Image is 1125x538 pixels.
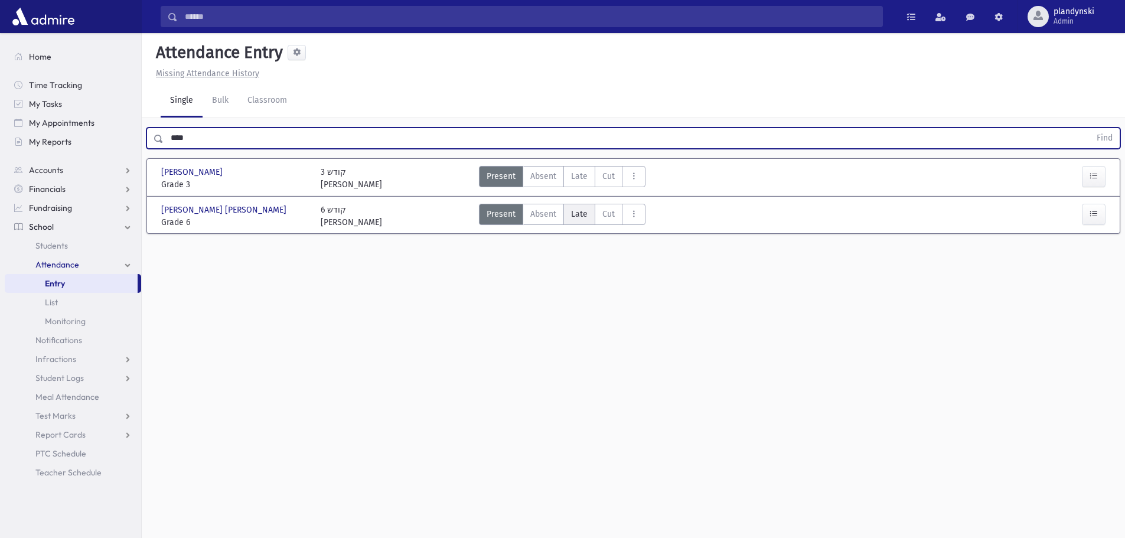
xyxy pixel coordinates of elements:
[5,369,141,387] a: Student Logs
[5,76,141,94] a: Time Tracking
[29,80,82,90] span: Time Tracking
[321,204,382,229] div: 6 קודש [PERSON_NAME]
[35,354,76,364] span: Infractions
[45,278,65,289] span: Entry
[5,94,141,113] a: My Tasks
[487,170,516,182] span: Present
[5,312,141,331] a: Monitoring
[151,43,283,63] h5: Attendance Entry
[5,113,141,132] a: My Appointments
[5,180,141,198] a: Financials
[530,170,556,182] span: Absent
[35,392,99,402] span: Meal Attendance
[35,448,86,459] span: PTC Schedule
[530,208,556,220] span: Absent
[203,84,238,118] a: Bulk
[5,236,141,255] a: Students
[178,6,882,27] input: Search
[602,170,615,182] span: Cut
[5,425,141,444] a: Report Cards
[571,170,588,182] span: Late
[5,198,141,217] a: Fundraising
[35,240,68,251] span: Students
[5,274,138,293] a: Entry
[29,136,71,147] span: My Reports
[35,467,102,478] span: Teacher Schedule
[45,297,58,308] span: List
[487,208,516,220] span: Present
[5,387,141,406] a: Meal Attendance
[35,259,79,270] span: Attendance
[5,217,141,236] a: School
[5,293,141,312] a: List
[161,178,309,191] span: Grade 3
[156,69,259,79] u: Missing Attendance History
[571,208,588,220] span: Late
[479,204,645,229] div: AttTypes
[35,429,86,440] span: Report Cards
[5,255,141,274] a: Attendance
[5,132,141,151] a: My Reports
[29,118,94,128] span: My Appointments
[161,216,309,229] span: Grade 6
[29,99,62,109] span: My Tasks
[5,47,141,66] a: Home
[45,316,86,327] span: Monitoring
[5,444,141,463] a: PTC Schedule
[602,208,615,220] span: Cut
[5,350,141,369] a: Infractions
[9,5,77,28] img: AdmirePro
[321,166,382,191] div: 3 קודש [PERSON_NAME]
[29,221,54,232] span: School
[29,165,63,175] span: Accounts
[1090,128,1120,148] button: Find
[151,69,259,79] a: Missing Attendance History
[5,331,141,350] a: Notifications
[5,161,141,180] a: Accounts
[5,463,141,482] a: Teacher Schedule
[161,166,225,178] span: [PERSON_NAME]
[35,410,76,421] span: Test Marks
[161,84,203,118] a: Single
[29,51,51,62] span: Home
[35,373,84,383] span: Student Logs
[161,204,289,216] span: [PERSON_NAME] [PERSON_NAME]
[1054,7,1094,17] span: plandynski
[5,406,141,425] a: Test Marks
[35,335,82,345] span: Notifications
[29,184,66,194] span: Financials
[238,84,296,118] a: Classroom
[29,203,72,213] span: Fundraising
[1054,17,1094,26] span: Admin
[479,166,645,191] div: AttTypes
